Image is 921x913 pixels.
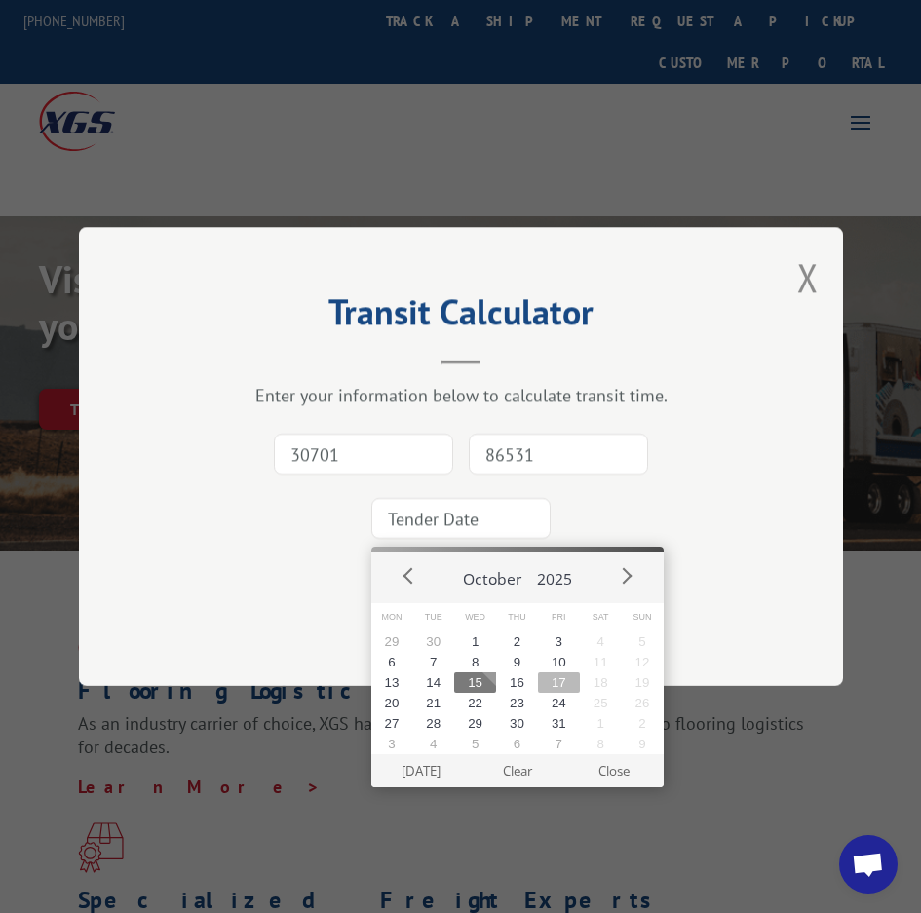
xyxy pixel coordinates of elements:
[371,652,413,672] button: 6
[412,693,454,713] button: 21
[176,298,746,335] h2: Transit Calculator
[622,713,664,734] button: 2
[454,693,496,713] button: 22
[454,672,496,693] button: 15
[839,835,898,894] div: Open chat
[496,603,538,631] span: Thu
[580,693,622,713] button: 25
[797,251,819,303] button: Close modal
[580,672,622,693] button: 18
[412,672,454,693] button: 14
[412,603,454,631] span: Tue
[529,552,580,597] button: 2025
[454,713,496,734] button: 29
[454,631,496,652] button: 1
[538,672,580,693] button: 17
[611,561,640,590] button: Next
[538,631,580,652] button: 3
[622,693,664,713] button: 26
[580,652,622,672] button: 11
[176,384,746,406] div: Enter your information below to calculate transit time.
[538,734,580,754] button: 7
[371,672,413,693] button: 13
[371,713,413,734] button: 27
[622,603,664,631] span: Sun
[455,552,529,597] button: October
[538,652,580,672] button: 10
[496,734,538,754] button: 6
[538,693,580,713] button: 24
[371,498,551,539] input: Tender Date
[469,754,565,787] button: Clear
[454,734,496,754] button: 5
[371,693,413,713] button: 20
[395,561,424,590] button: Prev
[469,434,648,475] input: Dest. Zip
[580,713,622,734] button: 1
[496,713,538,734] button: 30
[496,693,538,713] button: 23
[372,754,469,787] button: [DATE]
[454,603,496,631] span: Wed
[538,603,580,631] span: Fri
[580,631,622,652] button: 4
[538,713,580,734] button: 31
[412,631,454,652] button: 30
[412,652,454,672] button: 7
[274,434,453,475] input: Origin Zip
[565,754,662,787] button: Close
[622,734,664,754] button: 9
[412,713,454,734] button: 28
[622,631,664,652] button: 5
[622,672,664,693] button: 19
[496,672,538,693] button: 16
[580,734,622,754] button: 8
[412,734,454,754] button: 4
[371,734,413,754] button: 3
[496,652,538,672] button: 9
[371,603,413,631] span: Mon
[622,652,664,672] button: 12
[580,603,622,631] span: Sat
[371,631,413,652] button: 29
[454,652,496,672] button: 8
[496,631,538,652] button: 2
